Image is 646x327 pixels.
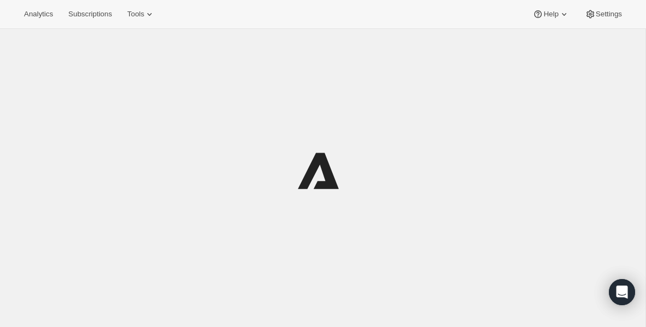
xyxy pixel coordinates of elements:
button: Tools [121,7,161,22]
button: Settings [578,7,629,22]
button: Subscriptions [62,7,118,22]
span: Tools [127,10,144,19]
div: Open Intercom Messenger [609,279,635,305]
span: Settings [596,10,622,19]
span: Subscriptions [68,10,112,19]
span: Analytics [24,10,53,19]
button: Analytics [17,7,59,22]
span: Help [543,10,558,19]
button: Help [526,7,576,22]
